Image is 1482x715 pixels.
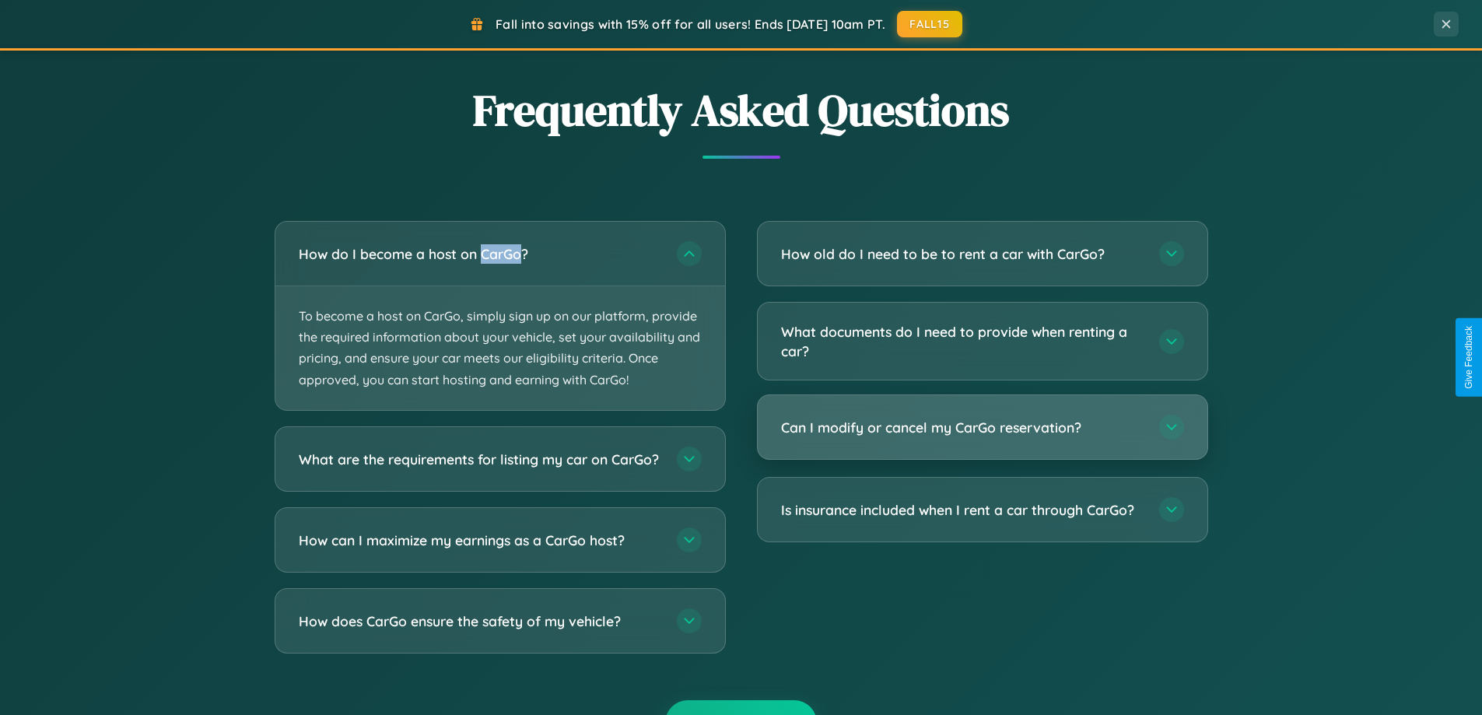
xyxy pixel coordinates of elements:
[496,16,885,32] span: Fall into savings with 15% off for all users! Ends [DATE] 10am PT.
[897,11,962,37] button: FALL15
[781,500,1144,520] h3: Is insurance included when I rent a car through CarGo?
[299,244,661,264] h3: How do I become a host on CarGo?
[299,611,661,630] h3: How does CarGo ensure the safety of my vehicle?
[781,244,1144,264] h3: How old do I need to be to rent a car with CarGo?
[781,418,1144,437] h3: Can I modify or cancel my CarGo reservation?
[275,286,725,410] p: To become a host on CarGo, simply sign up on our platform, provide the required information about...
[1463,326,1474,389] div: Give Feedback
[781,322,1144,360] h3: What documents do I need to provide when renting a car?
[275,80,1208,140] h2: Frequently Asked Questions
[299,449,661,468] h3: What are the requirements for listing my car on CarGo?
[299,530,661,549] h3: How can I maximize my earnings as a CarGo host?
